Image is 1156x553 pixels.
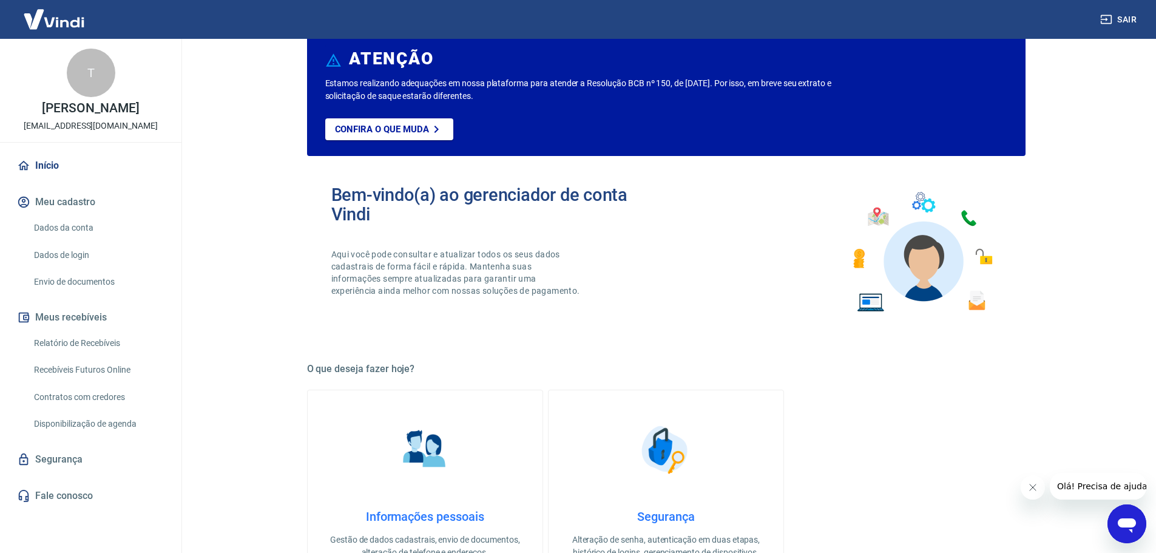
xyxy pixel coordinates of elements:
[1107,504,1146,543] iframe: Botão para abrir a janela de mensagens
[325,77,871,103] p: Estamos realizando adequações em nossa plataforma para atender a Resolução BCB nº 150, de [DATE]....
[15,1,93,38] img: Vindi
[15,304,167,331] button: Meus recebíveis
[29,215,167,240] a: Dados da conta
[42,102,139,115] p: [PERSON_NAME]
[29,412,167,436] a: Disponibilização de agenda
[325,118,453,140] a: Confira o que muda
[331,248,583,297] p: Aqui você pode consultar e atualizar todos os seus dados cadastrais de forma fácil e rápida. Mant...
[15,152,167,179] a: Início
[29,385,167,410] a: Contratos com credores
[24,120,158,132] p: [EMAIL_ADDRESS][DOMAIN_NAME]
[29,358,167,382] a: Recebíveis Futuros Online
[15,483,167,509] a: Fale conosco
[67,49,115,97] div: T
[327,509,523,524] h4: Informações pessoais
[7,8,102,18] span: Olá! Precisa de ajuda?
[331,185,666,224] h2: Bem-vindo(a) ao gerenciador de conta Vindi
[394,419,455,480] img: Informações pessoais
[842,185,1001,319] img: Imagem de um avatar masculino com diversos icones exemplificando as funcionalidades do gerenciado...
[29,270,167,294] a: Envio de documentos
[1050,473,1146,500] iframe: Mensagem da empresa
[1098,8,1141,31] button: Sair
[335,124,429,135] p: Confira o que muda
[349,53,433,65] h6: ATENÇÃO
[15,446,167,473] a: Segurança
[15,189,167,215] button: Meu cadastro
[29,243,167,268] a: Dados de login
[635,419,696,480] img: Segurança
[29,331,167,356] a: Relatório de Recebíveis
[1021,475,1045,500] iframe: Fechar mensagem
[568,509,764,524] h4: Segurança
[307,363,1026,375] h5: O que deseja fazer hoje?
